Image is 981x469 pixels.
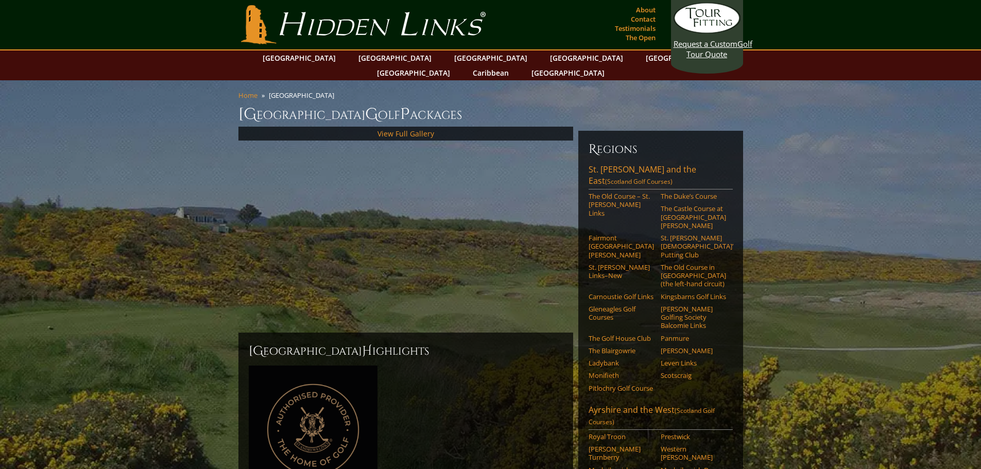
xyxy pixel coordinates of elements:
[633,3,658,17] a: About
[589,384,654,392] a: Pitlochry Golf Course
[661,371,726,379] a: Scotscraig
[365,104,378,125] span: G
[661,346,726,355] a: [PERSON_NAME]
[238,91,257,100] a: Home
[377,129,434,138] a: View Full Gallery
[661,445,726,462] a: Western [PERSON_NAME]
[589,263,654,280] a: St. [PERSON_NAME] Links–New
[362,343,372,359] span: H
[589,359,654,367] a: Ladybank
[589,192,654,217] a: The Old Course – St. [PERSON_NAME] Links
[589,406,715,426] span: (Scotland Golf Courses)
[589,445,654,462] a: [PERSON_NAME] Turnberry
[628,12,658,26] a: Contact
[661,432,726,441] a: Prestwick
[238,104,743,125] h1: [GEOGRAPHIC_DATA] olf ackages
[661,234,726,259] a: St. [PERSON_NAME] [DEMOGRAPHIC_DATA]’ Putting Club
[545,50,628,65] a: [GEOGRAPHIC_DATA]
[661,334,726,342] a: Panmure
[400,104,410,125] span: P
[468,65,514,80] a: Caribbean
[612,21,658,36] a: Testimonials
[605,177,673,186] span: (Scotland Golf Courses)
[661,305,726,330] a: [PERSON_NAME] Golfing Society Balcomie Links
[589,371,654,379] a: Monifieth
[526,65,610,80] a: [GEOGRAPHIC_DATA]
[589,346,654,355] a: The Blairgowrie
[353,50,437,65] a: [GEOGRAPHIC_DATA]
[641,50,724,65] a: [GEOGRAPHIC_DATA]
[589,432,654,441] a: Royal Troon
[661,292,726,301] a: Kingsbarns Golf Links
[269,91,338,100] li: [GEOGRAPHIC_DATA]
[623,30,658,45] a: The Open
[674,39,737,49] span: Request a Custom
[589,292,654,301] a: Carnoustie Golf Links
[589,404,733,430] a: Ayrshire and the West(Scotland Golf Courses)
[589,234,654,259] a: Fairmont [GEOGRAPHIC_DATA][PERSON_NAME]
[661,204,726,230] a: The Castle Course at [GEOGRAPHIC_DATA][PERSON_NAME]
[257,50,341,65] a: [GEOGRAPHIC_DATA]
[372,65,455,80] a: [GEOGRAPHIC_DATA]
[589,164,733,189] a: St. [PERSON_NAME] and the East(Scotland Golf Courses)
[589,334,654,342] a: The Golf House Club
[449,50,532,65] a: [GEOGRAPHIC_DATA]
[661,263,726,288] a: The Old Course in [GEOGRAPHIC_DATA] (the left-hand circuit)
[249,343,563,359] h2: [GEOGRAPHIC_DATA] ighlights
[589,141,733,158] h6: Regions
[661,359,726,367] a: Leven Links
[589,305,654,322] a: Gleneagles Golf Courses
[674,3,741,59] a: Request a CustomGolf Tour Quote
[661,192,726,200] a: The Duke’s Course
